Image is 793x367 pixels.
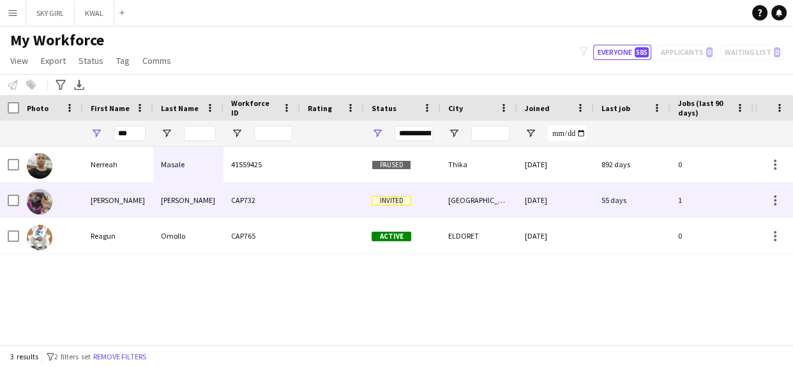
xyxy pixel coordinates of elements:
[223,183,300,218] div: CAP732
[75,1,114,26] button: KWAL
[83,218,153,253] div: Reagun
[231,98,277,117] span: Workforce ID
[83,183,153,218] div: [PERSON_NAME]
[91,350,149,364] button: Remove filters
[10,31,104,50] span: My Workforce
[517,183,594,218] div: [DATE]
[372,128,383,139] button: Open Filter Menu
[41,55,66,66] span: Export
[137,52,176,69] a: Comms
[231,128,243,139] button: Open Filter Menu
[448,103,463,113] span: City
[308,103,332,113] span: Rating
[678,98,730,117] span: Jobs (last 90 days)
[72,77,87,93] app-action-btn: Export XLSX
[153,147,223,182] div: Masale
[517,147,594,182] div: [DATE]
[111,52,135,69] a: Tag
[36,52,71,69] a: Export
[525,103,550,113] span: Joined
[601,103,630,113] span: Last job
[184,126,216,141] input: Last Name Filter Input
[594,147,670,182] div: 892 days
[471,126,510,141] input: City Filter Input
[517,218,594,253] div: [DATE]
[254,126,292,141] input: Workforce ID Filter Input
[372,232,411,241] span: Active
[79,55,103,66] span: Status
[372,196,411,206] span: Invited
[27,103,49,113] span: Photo
[161,128,172,139] button: Open Filter Menu
[142,55,171,66] span: Comms
[223,147,300,182] div: 41559425
[27,225,52,250] img: Reagun Omollo
[26,1,75,26] button: SKY GIRL
[161,103,199,113] span: Last Name
[441,183,517,218] div: [GEOGRAPHIC_DATA]
[635,47,649,57] span: 585
[27,153,52,179] img: Nerreah Masale
[83,147,153,182] div: Nerreah
[525,128,536,139] button: Open Filter Menu
[153,218,223,253] div: Omollo
[441,147,517,182] div: Thika
[593,45,651,60] button: Everyone585
[548,126,586,141] input: Joined Filter Input
[372,160,411,170] span: Paused
[91,103,130,113] span: First Name
[53,77,68,93] app-action-btn: Advanced filters
[5,52,33,69] a: View
[670,183,753,218] div: 1
[116,55,130,66] span: Tag
[594,183,670,218] div: 55 days
[223,218,300,253] div: CAP765
[91,128,102,139] button: Open Filter Menu
[54,352,91,361] span: 2 filters set
[441,218,517,253] div: ELDORET
[10,55,28,66] span: View
[448,128,460,139] button: Open Filter Menu
[27,189,52,214] img: Reagan Norris
[670,147,753,182] div: 0
[372,103,396,113] span: Status
[73,52,109,69] a: Status
[114,126,146,141] input: First Name Filter Input
[670,218,753,253] div: 0
[153,183,223,218] div: [PERSON_NAME]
